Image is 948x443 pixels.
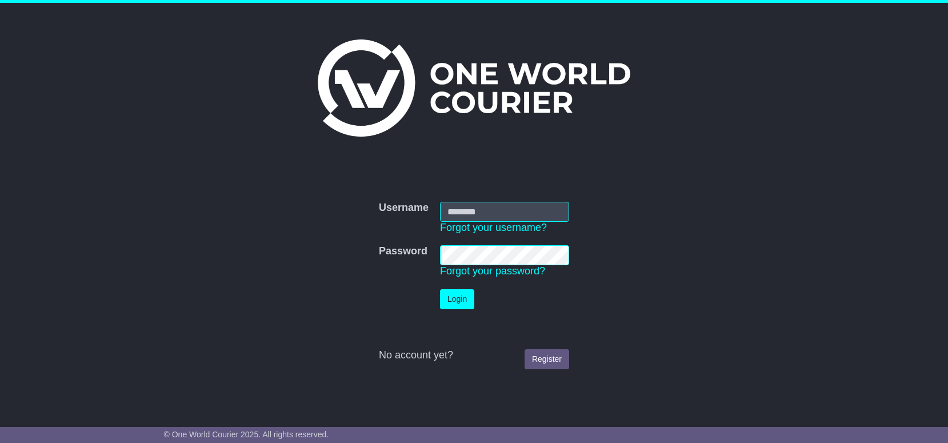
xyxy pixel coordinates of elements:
[164,430,329,439] span: © One World Courier 2025. All rights reserved.
[440,265,545,277] a: Forgot your password?
[318,39,630,137] img: One World
[379,349,569,362] div: No account yet?
[525,349,569,369] a: Register
[379,245,427,258] label: Password
[440,222,547,233] a: Forgot your username?
[440,289,474,309] button: Login
[379,202,429,214] label: Username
